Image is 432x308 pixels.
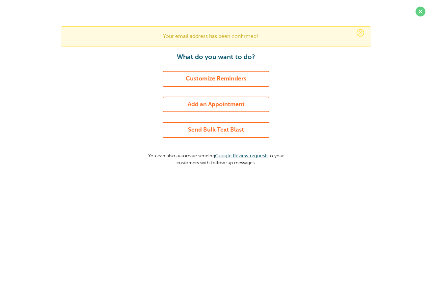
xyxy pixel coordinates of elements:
a: Send Bulk Text Blast [163,122,269,138]
a: Google Review requests [215,153,268,158]
p: You can also automate sending to your customers with follow-up messages. [142,148,290,166]
h1: What do you want to do? [142,53,290,61]
span: × [357,29,364,37]
p: Your email address has been confirmed! [68,33,364,40]
a: Customize Reminders [163,71,269,87]
a: Add an Appointment [163,97,269,112]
